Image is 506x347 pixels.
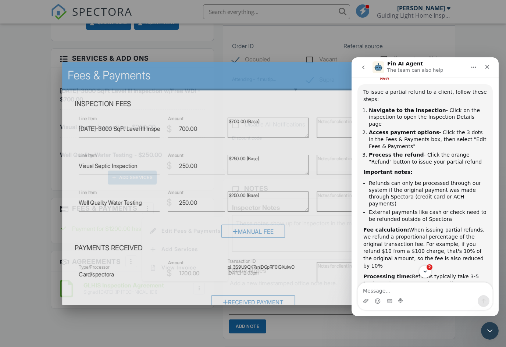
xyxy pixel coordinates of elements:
[67,208,80,221] button: Scroll to bottom
[79,115,97,122] label: Line Item
[75,243,432,253] h4: Payments Received
[12,31,135,46] div: To issue a partial refund to a client, follow these steps:
[167,160,172,172] div: $
[17,72,135,92] li: - Click the 3 dots in the Fees & Payments box, then select "Edit Fees & Payments"
[167,196,172,209] div: $
[12,112,61,118] b: Important notes:
[12,216,60,222] b: Processing time:
[6,225,141,238] textarea: Message…
[75,99,432,109] h4: Inspection Fees
[17,151,135,165] li: External payments like cash or check need to be refunded outside of Spectora
[17,72,88,78] b: Access payment options
[227,270,308,276] div: [DATE] 12:03pm
[227,154,308,175] textarea: $250.00 (Base)
[221,230,285,237] a: Manual Fee
[75,207,81,213] span: Scroll badge
[227,192,308,212] textarea: $250.00 (Base)
[79,152,97,159] label: Line Item
[168,189,183,196] label: Amount
[168,115,183,122] label: Amount
[17,94,135,108] li: - Click the orange "Refund" button to issue your partial refund
[11,241,17,247] button: Upload attachment
[167,267,172,279] div: $
[168,152,183,159] label: Amount
[227,258,308,264] div: Transaction ID
[352,57,499,316] iframe: Intercom live chat
[17,50,135,70] li: - Click on the inspection to open the Inspection Details page
[17,50,95,56] b: Navigate to the inspection
[12,169,135,212] div: When issuing partial refunds, we refund a proportional percentage of the original transaction fee...
[79,270,160,278] p: Card/spectora
[17,94,72,100] b: Process the refund
[221,225,285,238] div: Manual Fee
[79,264,160,270] div: Type/Processor
[481,322,499,340] iframe: Intercom live chat
[168,260,183,266] label: Amount
[23,241,29,247] button: Emoji picker
[227,264,308,270] div: pi_3S9U9QK7snlDGpRF0IGXulwO
[126,238,138,250] button: Send a message…
[211,300,295,307] a: Received Payment
[167,122,172,135] div: $
[211,295,295,308] div: Received Payment
[35,241,41,247] button: Gif picker
[17,122,135,150] li: Refunds can only be processed through our system if the original payment was made through Spector...
[47,241,53,247] button: Start recording
[79,189,97,196] label: Line Item
[12,169,58,175] b: Fee calculation:
[68,68,438,83] h2: Fees & Payments
[227,118,308,138] textarea: $700.00 (Base)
